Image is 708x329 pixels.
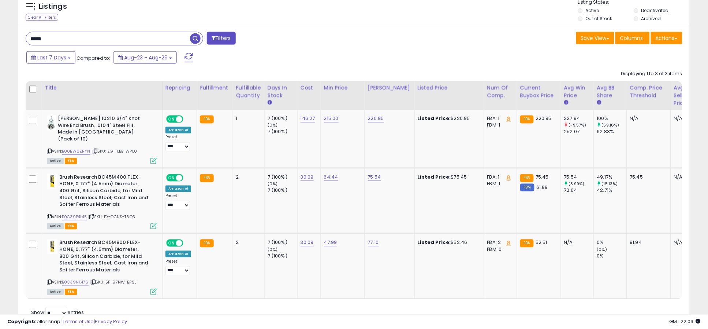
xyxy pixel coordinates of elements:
[674,116,698,122] div: N/A
[182,240,194,246] span: OFF
[564,187,594,194] div: 72.64
[236,174,259,181] div: 2
[268,187,297,194] div: 7 (100%)
[620,34,643,42] span: Columns
[630,240,665,246] div: 81.94
[113,51,177,64] button: Aug-23 - Aug-29
[268,123,278,128] small: (0%)
[45,84,159,92] div: Title
[586,7,599,14] label: Active
[47,289,64,295] span: All listings currently available for purchase on Amazon
[47,223,64,230] span: All listings currently available for purchase on Amazon
[520,174,534,182] small: FBA
[165,251,191,257] div: Amazon AI
[200,84,230,92] div: Fulfillment
[26,51,75,64] button: Last 7 Days
[200,240,213,248] small: FBA
[47,240,57,254] img: 314eUGpKRoL._SL40_.jpg
[615,32,650,44] button: Columns
[368,239,379,246] a: 77.10
[268,181,278,187] small: (0%)
[536,115,552,122] span: 220.95
[37,54,66,61] span: Last 7 Days
[65,158,77,164] span: FBA
[670,318,701,325] span: 2025-09-6 22:06 GMT
[165,194,191,210] div: Preset:
[564,116,594,122] div: 227.94
[674,240,698,246] div: N/A
[536,239,547,246] span: 52.51
[182,175,194,181] span: OFF
[88,214,135,220] span: | SKU: PX-OCNS-T6Q3
[597,187,627,194] div: 42.71%
[520,116,534,124] small: FBA
[368,84,411,92] div: [PERSON_NAME]
[207,32,235,45] button: Filters
[268,240,297,246] div: 7 (100%)
[200,174,213,182] small: FBA
[268,129,297,135] div: 7 (100%)
[520,184,534,191] small: FBM
[602,181,618,187] small: (15.13%)
[487,84,514,99] div: Num of Comp.
[165,186,191,192] div: Amazon AI
[62,214,87,220] a: B0C39P4L45
[418,84,481,92] div: Listed Price
[520,84,558,99] div: Current Buybox Price
[165,259,191,275] div: Preset:
[418,115,451,122] b: Listed Price:
[564,99,569,106] small: Avg Win Price.
[167,240,176,246] span: ON
[165,84,194,92] div: Repricing
[597,99,601,106] small: Avg BB Share.
[47,116,157,163] div: ASIN:
[65,223,77,230] span: FBA
[674,84,701,107] div: Avg Selling Price
[597,84,624,99] div: Avg BB Share
[47,158,64,164] span: All listings currently available for purchase on Amazon
[641,15,661,22] label: Archived
[47,240,157,294] div: ASIN:
[31,309,84,316] span: Show: entries
[418,240,478,246] div: $52.46
[268,247,278,253] small: (0%)
[268,84,294,99] div: Days In Stock
[487,240,511,246] div: FBA: 2
[674,174,698,181] div: N/A
[124,54,168,61] span: Aug-23 - Aug-29
[301,115,315,123] a: 146.27
[301,239,314,246] a: 30.09
[597,116,627,122] div: 100%
[597,240,627,246] div: 0%
[301,174,314,181] a: 30.09
[58,116,147,145] b: [PERSON_NAME] 10210 3/4" Knot Wire End Brush, .0104" Steel Fill, Made in [GEOGRAPHIC_DATA] (Pack ...
[324,239,337,246] a: 47.99
[324,115,339,123] a: 215.00
[268,116,297,122] div: 7 (100%)
[621,70,682,77] div: Displaying 1 to 3 of 3 items
[236,240,259,246] div: 2
[167,116,176,123] span: ON
[26,14,58,21] div: Clear All Filters
[324,174,338,181] a: 64.44
[368,174,381,181] a: 75.54
[268,253,297,260] div: 7 (100%)
[90,279,136,285] span: | SKU: SF-97NW-BPSL
[165,135,191,151] div: Preset:
[47,116,56,130] img: 417yjbGpJEL._SL40_.jpg
[268,174,297,181] div: 7 (100%)
[368,115,384,123] a: 220.95
[597,247,607,253] small: (0%)
[39,1,67,12] h5: Listings
[564,129,594,135] div: 252.07
[200,116,213,124] small: FBA
[630,116,665,122] div: N/A
[576,32,614,44] button: Save View
[630,84,668,99] div: Comp. Price Threshold
[630,174,665,181] div: 75.45
[59,240,148,275] b: Brush Research BC45M800 FLEX-HONE, 0.177" (4.5mm) Diameter, 800 Grit, Silicon Carbide, for Mild S...
[487,122,511,129] div: FBM: 1
[569,123,586,128] small: (-9.57%)
[597,174,627,181] div: 49.17%
[487,181,511,187] div: FBM: 1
